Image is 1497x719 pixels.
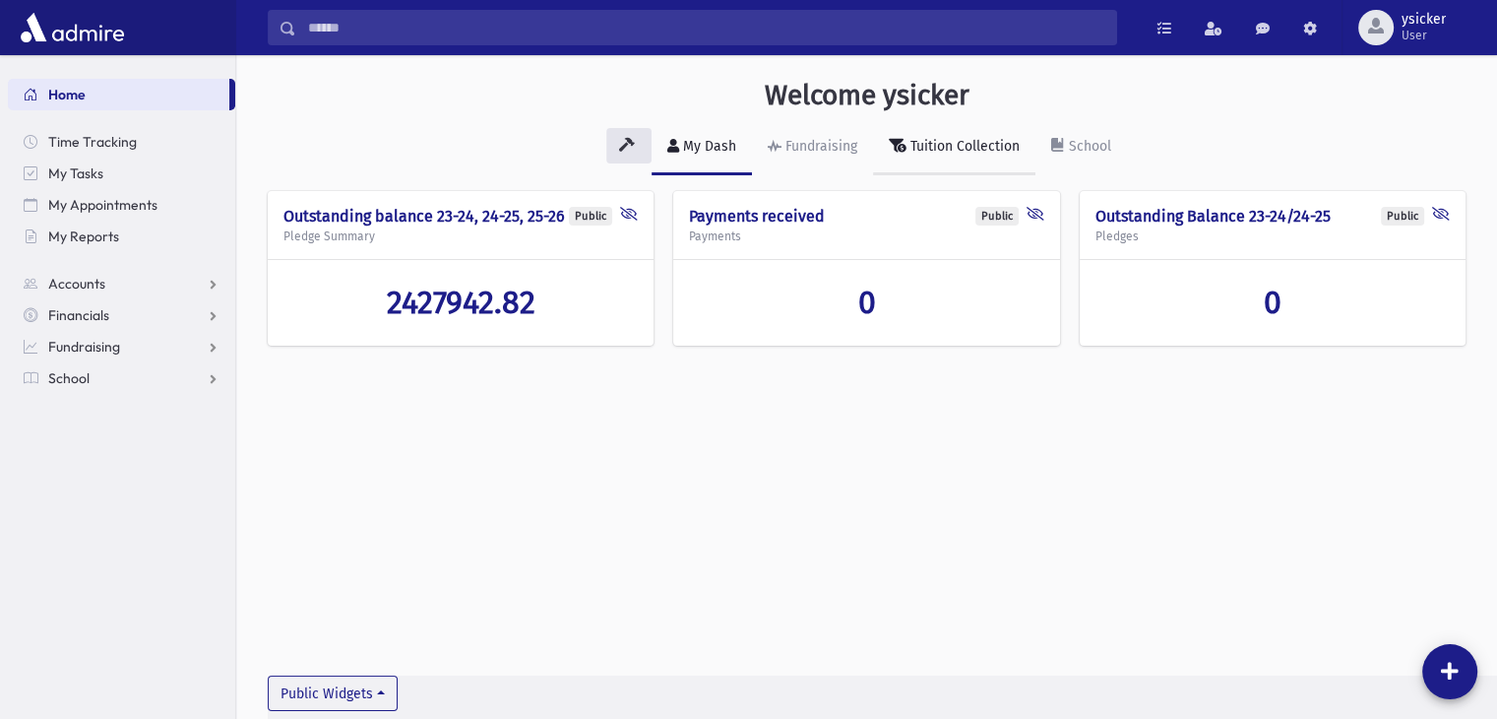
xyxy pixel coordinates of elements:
h3: Welcome ysicker [765,79,969,112]
div: School [1065,138,1111,155]
span: My Tasks [48,164,103,182]
span: Fundraising [48,338,120,356]
div: Tuition Collection [906,138,1020,155]
input: Search [296,10,1116,45]
span: 2427942.82 [387,284,535,321]
h4: Outstanding balance 23-24, 24-25, 25-26 [283,207,638,226]
span: My Reports [48,228,119,245]
span: 0 [857,284,875,321]
h5: Pledge Summary [283,229,638,243]
a: Fundraising [8,331,235,362]
span: School [48,369,90,387]
h5: Pledges [1095,229,1450,243]
a: 0 [689,284,1043,321]
h5: Payments [689,229,1043,243]
span: 0 [1264,284,1281,321]
div: Public [1381,207,1424,226]
span: User [1402,28,1446,43]
span: My Appointments [48,196,157,214]
div: My Dash [679,138,736,155]
a: My Reports [8,221,235,252]
button: Public Widgets [268,676,398,711]
a: Time Tracking [8,126,235,158]
a: Fundraising [752,120,873,175]
a: Accounts [8,268,235,299]
div: Public [975,207,1019,226]
span: Accounts [48,275,105,293]
a: My Tasks [8,158,235,189]
h4: Outstanding Balance 23-24/24-25 [1095,207,1450,226]
a: 2427942.82 [283,284,638,321]
div: Fundraising [781,138,857,155]
a: My Appointments [8,189,235,221]
span: Time Tracking [48,133,137,151]
a: Financials [8,299,235,331]
img: AdmirePro [16,8,129,47]
span: ysicker [1402,12,1446,28]
a: School [8,362,235,394]
a: Home [8,79,229,110]
span: Financials [48,306,109,324]
h4: Payments received [689,207,1043,226]
a: School [1035,120,1127,175]
a: 0 [1095,284,1450,321]
span: Home [48,86,86,103]
a: Tuition Collection [873,120,1035,175]
a: My Dash [652,120,752,175]
div: Public [569,207,612,226]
